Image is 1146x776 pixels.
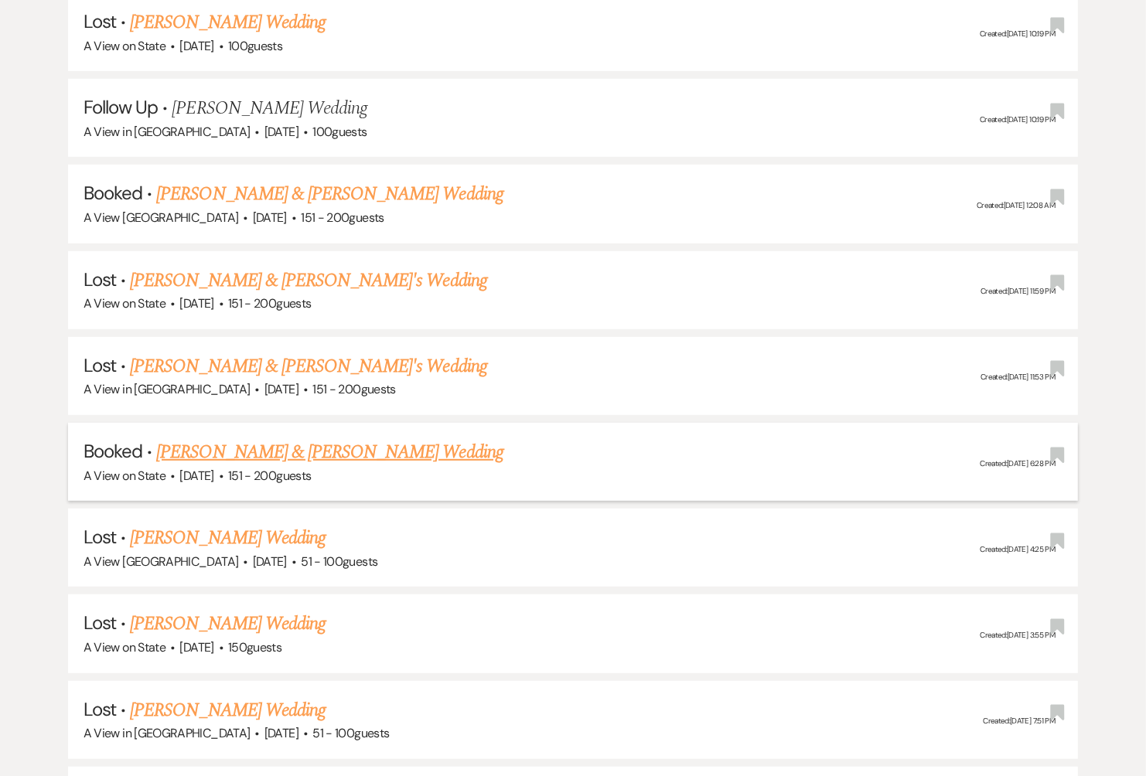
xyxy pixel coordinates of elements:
span: [DATE] [264,725,298,741]
span: [DATE] [264,124,298,140]
span: A View in [GEOGRAPHIC_DATA] [84,124,251,140]
span: 100 guests [228,38,282,54]
span: Created: [DATE] 10:19 PM [980,114,1055,124]
span: A View in [GEOGRAPHIC_DATA] [84,381,251,397]
span: Booked [84,439,142,463]
span: [DATE] [264,381,298,397]
span: Lost [84,353,116,377]
span: A View on State [84,38,165,54]
a: [PERSON_NAME] & [PERSON_NAME] Wedding [156,180,503,208]
span: Created: [DATE] 12:08 AM [977,200,1055,210]
span: Lost [84,9,116,33]
a: [PERSON_NAME] & [PERSON_NAME]'s Wedding [130,267,487,294]
span: Created: [DATE] 4:25 PM [980,544,1055,554]
span: Follow Up [84,95,158,119]
span: A View on State [84,295,165,311]
span: Created: [DATE] 7:51 PM [983,716,1055,726]
span: Created: [DATE] 10:19 PM [980,29,1055,39]
a: [PERSON_NAME] Wedding [130,610,326,638]
span: Lost [84,267,116,291]
span: Created: [DATE] 6:28 PM [980,458,1055,468]
a: [PERSON_NAME] & [PERSON_NAME] Wedding [156,438,503,466]
a: [PERSON_NAME] & [PERSON_NAME]'s Wedding [130,352,487,380]
span: [DATE] [179,295,213,311]
span: [DATE] [179,38,213,54]
span: Booked [84,181,142,205]
a: [PERSON_NAME] Wedding [130,524,326,552]
span: Lost [84,525,116,549]
span: [DATE] [179,639,213,655]
span: A View on State [84,468,165,484]
span: [PERSON_NAME] Wedding [172,94,367,122]
span: 151 - 200 guests [312,381,395,397]
span: Created: [DATE] 3:55 PM [980,630,1055,640]
span: [DATE] [179,468,213,484]
span: A View on State [84,639,165,655]
span: 151 - 200 guests [228,468,311,484]
a: [PERSON_NAME] Wedding [130,9,326,36]
span: Lost [84,611,116,635]
span: 150 guests [228,639,281,655]
span: Lost [84,697,116,721]
span: Created: [DATE] 11:59 PM [981,286,1055,296]
span: [DATE] [253,209,287,226]
span: A View [GEOGRAPHIC_DATA] [84,553,239,570]
span: 51 - 100 guests [312,725,389,741]
span: [DATE] [253,553,287,570]
a: [PERSON_NAME] Wedding [130,696,326,724]
span: 100 guests [312,124,367,140]
span: 151 - 200 guests [228,295,311,311]
span: 151 - 200 guests [301,209,384,226]
span: A View [GEOGRAPHIC_DATA] [84,209,239,226]
span: A View in [GEOGRAPHIC_DATA] [84,725,251,741]
span: Created: [DATE] 11:53 PM [981,373,1055,383]
span: 51 - 100 guests [301,553,377,570]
